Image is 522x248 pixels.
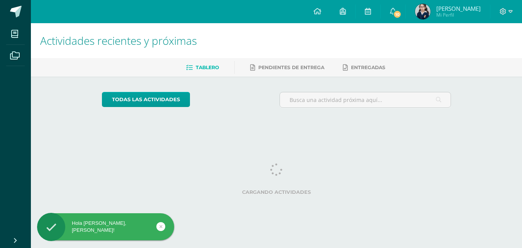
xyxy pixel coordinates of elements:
[415,4,430,19] img: 9635b4ebb8ef95dbdac84ba2c608ad30.png
[393,10,402,19] span: 10
[196,65,219,70] span: Tablero
[186,61,219,74] a: Tablero
[250,61,324,74] a: Pendientes de entrega
[436,12,481,18] span: Mi Perfil
[436,5,481,12] span: [PERSON_NAME]
[343,61,385,74] a: Entregadas
[40,33,197,48] span: Actividades recientes y próximas
[102,92,190,107] a: todas las Actividades
[280,92,451,107] input: Busca una actividad próxima aquí...
[37,220,174,234] div: Hola [PERSON_NAME], [PERSON_NAME]!
[258,65,324,70] span: Pendientes de entrega
[102,189,451,195] label: Cargando actividades
[351,65,385,70] span: Entregadas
